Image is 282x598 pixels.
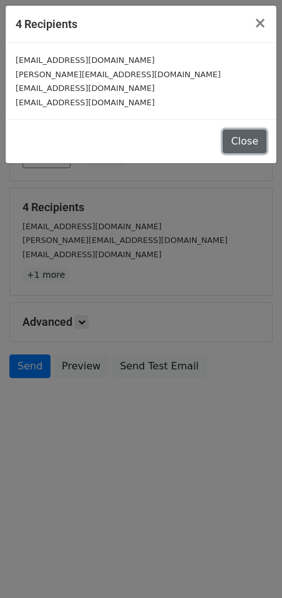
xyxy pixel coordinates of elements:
small: [PERSON_NAME][EMAIL_ADDRESS][DOMAIN_NAME] [16,70,221,79]
button: Close [223,130,266,153]
button: Close [244,6,276,40]
small: [EMAIL_ADDRESS][DOMAIN_NAME] [16,55,155,65]
small: [EMAIL_ADDRESS][DOMAIN_NAME] [16,83,155,93]
iframe: Chat Widget [220,538,282,598]
span: × [254,14,266,32]
small: [EMAIL_ADDRESS][DOMAIN_NAME] [16,98,155,107]
h5: 4 Recipients [16,16,77,32]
